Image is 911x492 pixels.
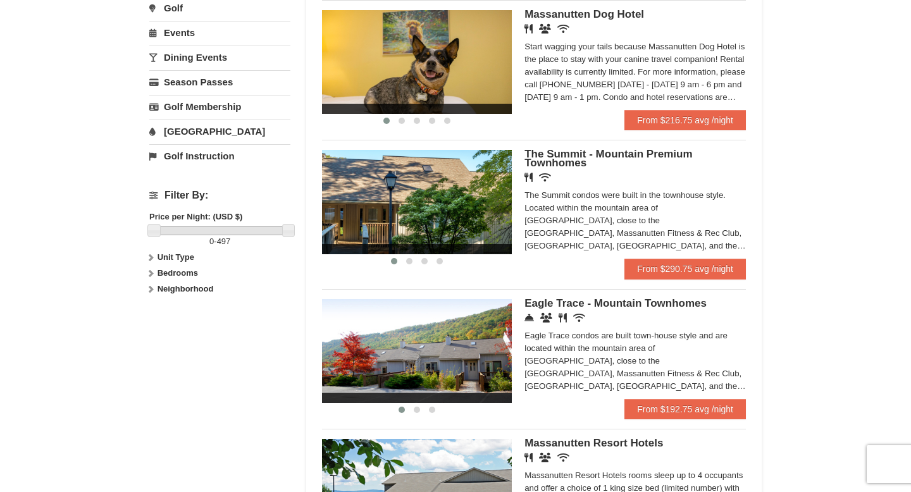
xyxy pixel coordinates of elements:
i: Conference Facilities [540,313,552,323]
a: From $216.75 avg /night [624,110,746,130]
span: Massanutten Dog Hotel [524,8,644,20]
i: Restaurant [559,313,567,323]
a: Dining Events [149,46,290,69]
i: Wireless Internet (free) [557,453,569,462]
i: Wireless Internet (free) [573,313,585,323]
strong: Bedrooms [158,268,198,278]
h4: Filter By: [149,190,290,201]
span: Eagle Trace - Mountain Townhomes [524,297,707,309]
span: The Summit - Mountain Premium Townhomes [524,148,692,169]
div: Start wagging your tails because Massanutten Dog Hotel is the place to stay with your canine trav... [524,40,746,104]
a: Golf Instruction [149,144,290,168]
span: 497 [217,237,231,246]
span: Massanutten Resort Hotels [524,437,663,449]
i: Wireless Internet (free) [539,173,551,182]
a: Events [149,21,290,44]
i: Concierge Desk [524,313,534,323]
a: Season Passes [149,70,290,94]
a: Golf Membership [149,95,290,118]
label: - [149,235,290,248]
div: The Summit condos were built in the townhouse style. Located within the mountain area of [GEOGRAP... [524,189,746,252]
i: Restaurant [524,453,533,462]
i: Banquet Facilities [539,453,551,462]
i: Wireless Internet (free) [557,24,569,34]
strong: Neighborhood [158,284,214,293]
a: From $192.75 avg /night [624,399,746,419]
a: [GEOGRAPHIC_DATA] [149,120,290,143]
strong: Unit Type [158,252,194,262]
span: 0 [209,237,214,246]
i: Restaurant [524,24,533,34]
i: Banquet Facilities [539,24,551,34]
div: Eagle Trace condos are built town-house style and are located within the mountain area of [GEOGRA... [524,329,746,393]
a: From $290.75 avg /night [624,259,746,279]
i: Restaurant [524,173,533,182]
strong: Price per Night: (USD $) [149,212,242,221]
